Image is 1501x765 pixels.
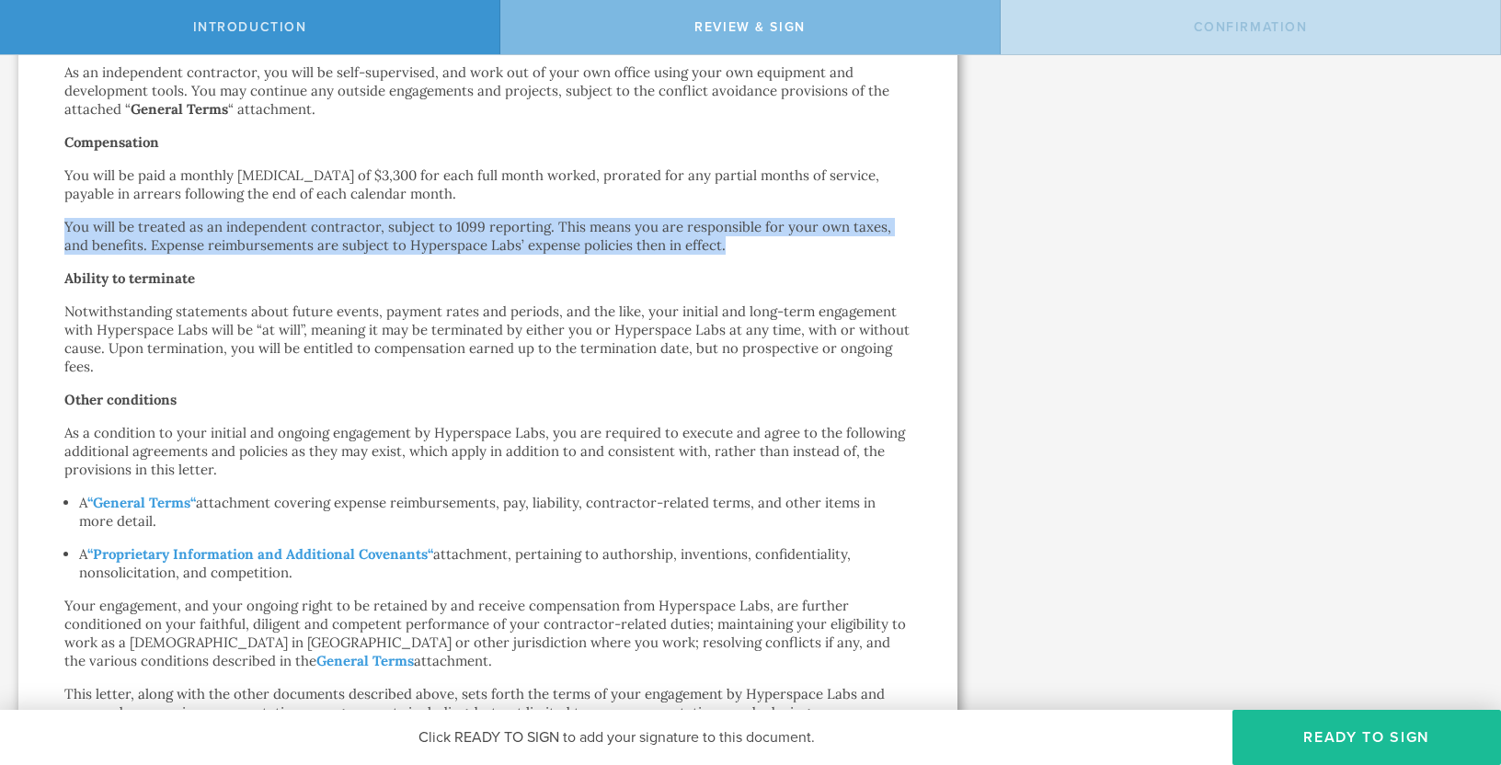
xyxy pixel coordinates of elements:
[64,269,195,287] strong: Ability to terminate
[64,685,911,759] p: This letter, along with the other documents described above, sets forth the terms of your engagem...
[64,391,177,408] strong: Other conditions
[87,545,433,563] a: “ “
[1232,710,1501,765] button: Ready to Sign
[64,63,911,119] p: As an independent contractor, you will be self-supervised, and work out of your own office using ...
[131,100,228,118] strong: General Terms
[64,166,911,203] p: You will be paid a monthly [MEDICAL_DATA] of $3,300 for each full month worked, prorated for any ...
[93,545,428,563] strong: Proprietary Information and Additional Covenants
[79,494,911,531] p: A attachment covering expense reimbursements, pay, liability, contractor-related terms, and other...
[93,494,190,511] strong: General Terms
[193,19,307,35] span: Introduction
[64,303,911,376] p: Notwithstanding statements about future events, payment rates and periods, and the like, your ini...
[64,597,911,670] p: Your engagement, and your ongoing right to be retained by and receive compensation from Hyperspac...
[64,424,911,479] p: As a condition to your initial and ongoing engagement by Hyperspace Labs, you are required to exe...
[64,133,159,151] strong: Compensation
[1194,19,1308,35] span: Confirmation
[87,494,196,511] a: “ “
[79,545,911,582] p: A attachment, pertaining to authorship, inventions, confidentiality, nonsolicitation, and competi...
[316,652,414,669] a: General Terms
[694,19,806,35] span: Review & sign
[64,218,911,255] p: You will be treated as an independent contractor, subject to 1099 reporting. This means you are r...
